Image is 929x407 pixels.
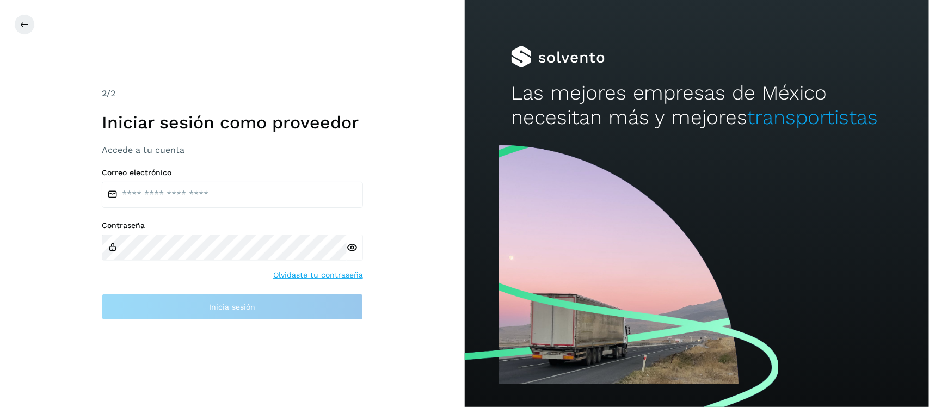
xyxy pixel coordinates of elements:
[102,221,363,230] label: Contraseña
[748,106,878,129] span: transportistas
[511,81,883,129] h2: Las mejores empresas de México necesitan más y mejores
[102,88,107,98] span: 2
[102,145,363,155] h3: Accede a tu cuenta
[102,168,363,177] label: Correo electrónico
[273,269,363,281] a: Olvidaste tu contraseña
[102,87,363,100] div: /2
[102,112,363,133] h1: Iniciar sesión como proveedor
[209,303,255,311] span: Inicia sesión
[102,294,363,320] button: Inicia sesión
